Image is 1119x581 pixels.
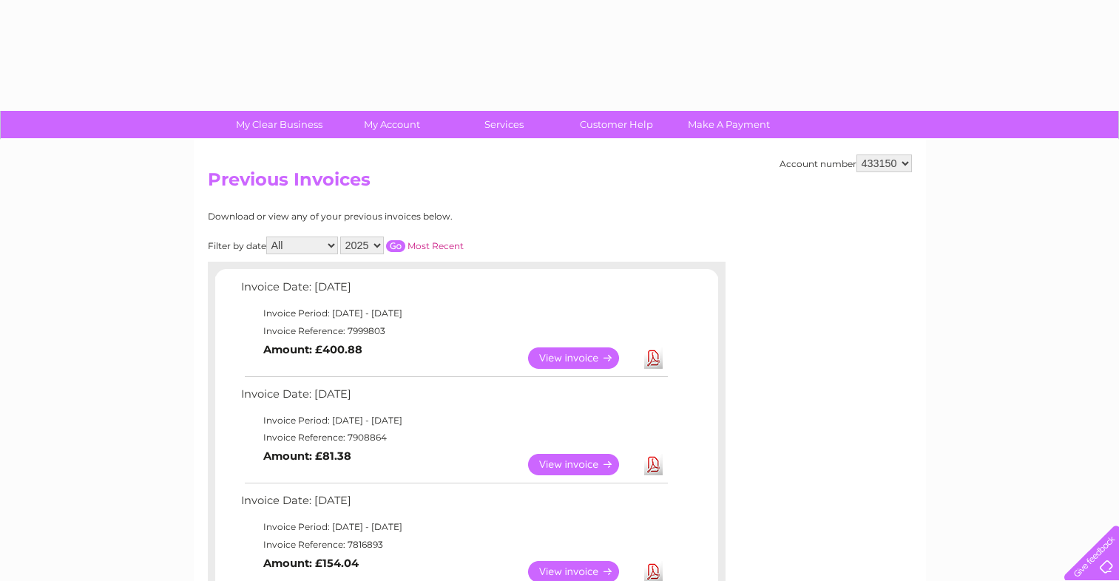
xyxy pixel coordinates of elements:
[528,347,637,369] a: View
[237,412,670,429] td: Invoice Period: [DATE] - [DATE]
[237,277,670,305] td: Invoice Date: [DATE]
[208,211,596,222] div: Download or view any of your previous invoices below.
[218,111,340,138] a: My Clear Business
[644,347,663,369] a: Download
[408,240,464,251] a: Most Recent
[237,305,670,322] td: Invoice Period: [DATE] - [DATE]
[208,237,596,254] div: Filter by date
[528,454,637,475] a: View
[644,454,663,475] a: Download
[237,536,670,554] td: Invoice Reference: 7816893
[237,491,670,518] td: Invoice Date: [DATE]
[263,343,362,356] b: Amount: £400.88
[668,111,790,138] a: Make A Payment
[780,154,912,172] div: Account number
[208,169,912,197] h2: Previous Invoices
[237,322,670,340] td: Invoice Reference: 7999803
[263,557,359,570] b: Amount: £154.04
[237,384,670,412] td: Invoice Date: [DATE]
[443,111,565,138] a: Services
[237,518,670,536] td: Invoice Period: [DATE] - [DATE]
[263,449,351,463] b: Amount: £81.38
[237,429,670,446] td: Invoice Reference: 7908864
[331,111,453,138] a: My Account
[555,111,677,138] a: Customer Help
